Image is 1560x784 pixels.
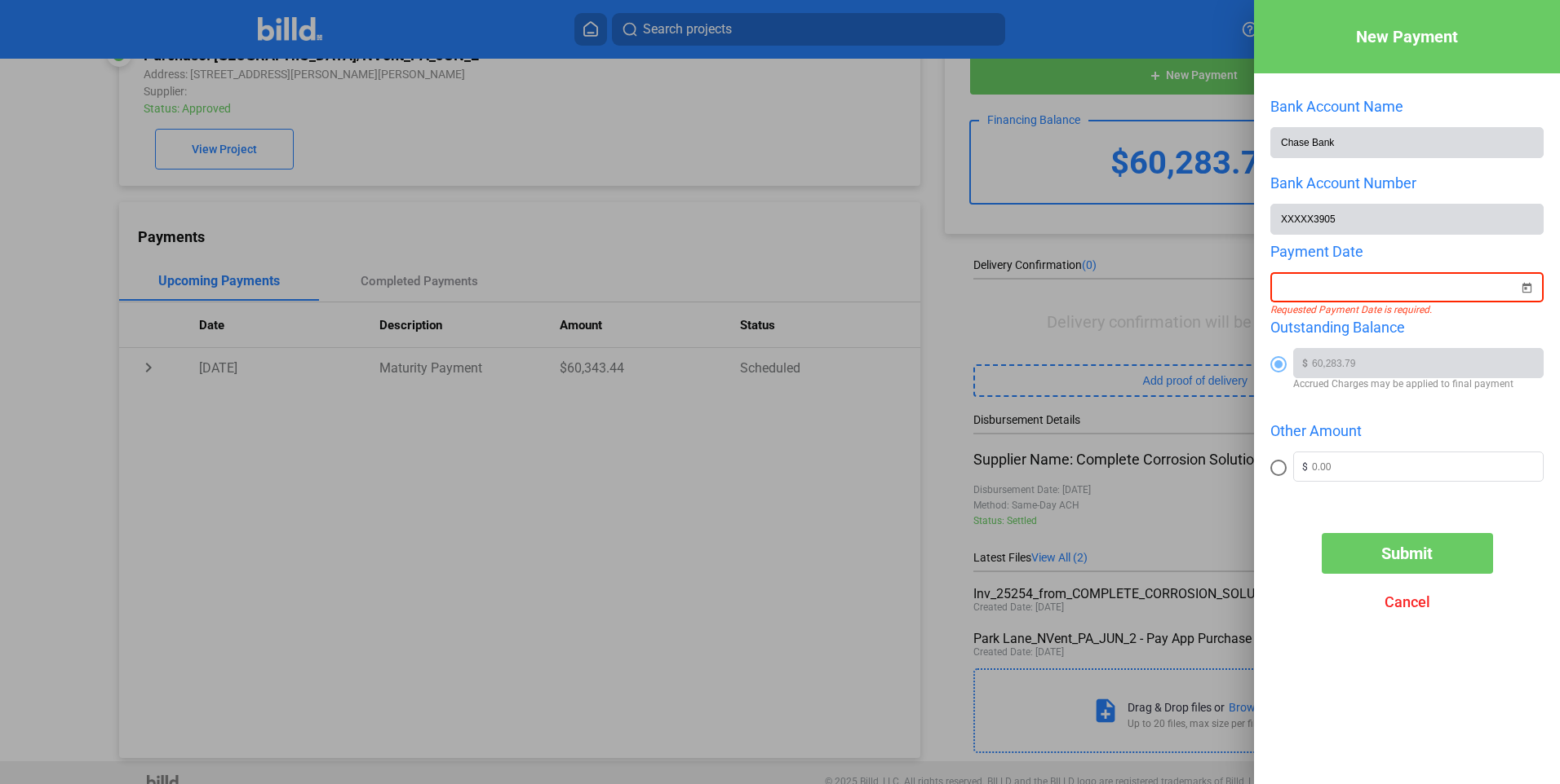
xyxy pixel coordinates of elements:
span: Accrued Charges may be applied to final payment [1293,378,1544,390]
div: Payment Date [1270,243,1544,260]
button: Open calendar [1518,270,1535,286]
button: Submit [1322,533,1493,574]
span: Cancel [1385,593,1430,610]
div: Bank Account Number [1270,174,1544,192]
button: Cancel [1322,582,1493,623]
span: $ [1294,452,1312,481]
div: Bank Account Name [1270,98,1544,115]
i: Requested Payment Date is required. [1270,304,1432,315]
span: $ [1294,349,1312,377]
input: 0.00 [1312,349,1543,373]
div: Other Amount [1270,422,1544,439]
span: Submit [1381,544,1433,563]
div: Outstanding Balance [1270,319,1544,336]
input: 0.00 [1312,452,1543,477]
